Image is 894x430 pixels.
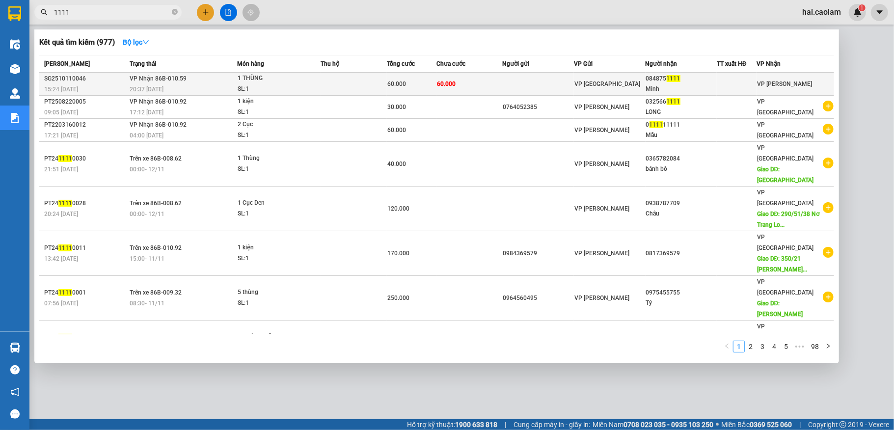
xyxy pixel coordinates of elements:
[574,104,629,110] span: VP [PERSON_NAME]
[44,97,127,107] div: PT2508220005
[757,98,813,116] span: VP [GEOGRAPHIC_DATA]
[646,164,717,174] div: bánh bò
[792,341,808,352] span: •••
[44,132,78,139] span: 17:21 [DATE]
[10,113,20,123] img: solution-icon
[646,198,717,209] div: 0938787709
[667,75,680,82] span: 1111
[82,37,135,45] b: [DOMAIN_NAME]
[823,158,834,168] span: plus-circle
[44,154,127,164] div: PT24 0030
[321,60,340,67] span: Thu hộ
[58,200,72,207] span: 1111
[238,287,311,298] div: 5 thùng
[387,295,409,301] span: 250.000
[130,334,182,341] span: Trên xe 86B-011.04
[646,60,677,67] span: Người nhận
[44,166,78,173] span: 21:51 [DATE]
[10,343,20,353] img: warehouse-icon
[44,74,127,84] div: SG2510110046
[823,202,834,213] span: plus-circle
[130,200,182,207] span: Trên xe 86B-008.62
[757,189,813,207] span: VP [GEOGRAPHIC_DATA]
[387,127,406,134] span: 60.000
[238,209,311,219] div: SL: 1
[130,155,182,162] span: Trên xe 86B-008.62
[238,119,311,130] div: 2 Cục
[44,255,78,262] span: 13:42 [DATE]
[437,81,456,87] span: 60.000
[667,98,680,105] span: 1111
[574,295,629,301] span: VP [PERSON_NAME]
[130,132,163,139] span: 04:00 [DATE]
[238,242,311,253] div: 1 kiện
[130,255,164,262] span: 15:00 - 11/11
[757,341,768,352] a: 3
[238,164,311,175] div: SL: 1
[646,84,717,94] div: Minh
[757,166,813,184] span: Giao DĐ: [GEOGRAPHIC_DATA]
[238,84,311,95] div: SL: 1
[650,121,663,128] span: 1111
[130,289,182,296] span: Trên xe 86B-009.32
[502,60,529,67] span: Người gửi
[172,9,178,15] span: close-circle
[757,211,820,228] span: Giao DĐ: 290/51/38 Nơ Trang Lo...
[733,341,744,352] a: 1
[238,332,311,343] div: 1 THÙNG XỐP
[44,198,127,209] div: PT24 0028
[130,86,163,93] span: 20:37 [DATE]
[769,341,780,352] a: 4
[823,124,834,134] span: plus-circle
[646,332,717,343] div: 0963736969
[757,341,768,352] li: 3
[387,81,406,87] span: 60.000
[503,248,573,259] div: 0984369579
[733,341,745,352] li: 1
[172,8,178,17] span: close-circle
[646,248,717,259] div: 0817369579
[44,300,78,307] span: 07:56 [DATE]
[130,75,187,82] span: VP Nhận 86B-010.59
[44,109,78,116] span: 09:05 [DATE]
[237,60,264,67] span: Món hàng
[646,107,717,117] div: LONG
[825,343,831,349] span: right
[808,341,822,352] a: 98
[238,107,311,118] div: SL: 1
[44,120,127,130] div: PT2203160012
[780,341,792,352] li: 5
[387,161,406,167] span: 40.000
[44,86,78,93] span: 15:24 [DATE]
[792,341,808,352] li: Next 5 Pages
[44,243,127,253] div: PT24 0011
[646,288,717,298] div: 0975455755
[387,205,409,212] span: 120.000
[822,341,834,352] button: right
[12,63,55,109] b: [PERSON_NAME]
[757,300,803,318] span: Giao DĐ: [PERSON_NAME]
[574,205,629,212] span: VP [PERSON_NAME]
[10,64,20,74] img: warehouse-icon
[130,166,164,173] span: 00:00 - 12/11
[54,7,170,18] input: Tìm tên, số ĐT hoặc mã đơn
[646,74,717,84] div: 084875
[44,332,127,343] div: PT23 0012
[10,39,20,50] img: warehouse-icon
[745,341,756,352] a: 2
[58,289,72,296] span: 1111
[238,298,311,309] div: SL: 1
[10,387,20,397] span: notification
[130,98,187,105] span: VP Nhận 86B-010.92
[721,341,733,352] button: left
[757,144,813,162] span: VP [GEOGRAPHIC_DATA]
[574,250,629,257] span: VP [PERSON_NAME]
[823,292,834,302] span: plus-circle
[823,247,834,258] span: plus-circle
[44,211,78,217] span: 20:24 [DATE]
[238,96,311,107] div: 1 kiện
[107,12,130,36] img: logo.jpg
[142,39,149,46] span: down
[10,88,20,99] img: warehouse-icon
[44,288,127,298] div: PT24 0001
